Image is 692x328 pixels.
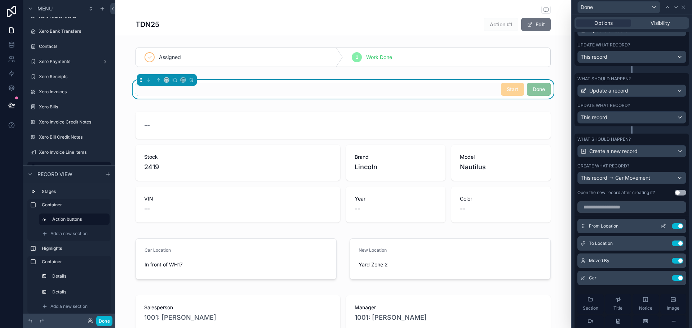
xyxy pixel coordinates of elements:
span: Car Movement [615,174,650,181]
span: Car [589,275,596,281]
span: Menu [37,5,53,12]
div: Open the new record after creating it? [577,190,655,196]
label: What should happen? [577,76,631,82]
span: Title [613,305,622,311]
label: Container [42,202,108,208]
span: Visibility [651,19,670,27]
label: Details [52,273,107,279]
button: Create a new record [577,145,686,157]
a: DMS Test Drives [27,162,111,173]
button: Title [605,294,631,314]
label: Xero Invoices [39,89,110,95]
span: Record view [37,170,72,178]
span: Moved By [589,258,609,264]
button: Notice [633,294,659,314]
label: Xero Bill Credit Notes [39,134,110,140]
span: This record [581,53,607,60]
span: This record [581,114,607,121]
span: Section [583,305,598,311]
a: Xero Bank Transfers [27,26,111,37]
button: Done [577,1,660,13]
div: scrollable content [23,183,115,314]
label: Contacts [39,44,110,49]
span: From Location [589,223,618,229]
span: Add a new section [50,304,88,309]
span: Done [581,4,593,11]
span: Notice [639,305,652,311]
label: Highlights [42,246,108,251]
button: This record [577,51,686,63]
button: This record [577,111,686,123]
a: Xero Payments [27,56,111,67]
span: This record [581,174,607,181]
a: Xero Invoice Credit Notes [27,116,111,128]
label: Stages [42,189,108,194]
button: Edit [521,18,551,31]
button: Section [577,294,604,314]
label: Container [42,259,108,265]
button: This recordCar Movement [577,172,686,184]
label: Create what record? [577,163,629,169]
span: Add a new section [50,231,88,237]
a: Xero Invoice Line Items [27,147,111,158]
a: Xero Invoices [27,86,111,98]
span: To Location [589,241,613,246]
a: Xero Bills [27,101,111,113]
a: Xero Receipts [27,71,111,82]
label: Xero Bills [39,104,110,110]
a: Xero Bill Credit Notes [27,131,111,143]
label: Xero Payments [39,59,99,64]
button: Done [96,316,112,326]
label: What should happen? [577,136,631,142]
span: Create a new record [589,148,638,155]
label: Action buttons [52,216,104,222]
a: Contacts [27,41,111,52]
label: Update what record? [577,103,630,108]
span: Options [594,19,613,27]
label: Xero Receipts [39,74,110,80]
label: Xero Invoice Line Items [39,149,110,155]
h1: TDN25 [136,19,159,30]
button: Update a record [577,85,686,97]
button: Image [660,294,687,314]
span: Update a record [589,87,628,94]
label: Update what record? [577,42,630,48]
label: Xero Invoice Credit Notes [39,119,110,125]
label: DMS Test Drives [39,165,107,170]
label: Xero Bank Transfers [39,28,110,34]
label: Details [52,289,107,295]
span: Image [667,305,679,311]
